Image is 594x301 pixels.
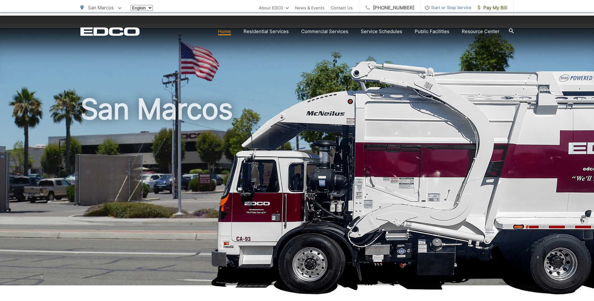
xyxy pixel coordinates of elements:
[415,28,449,35] a: Public Facilities
[80,94,514,291] h1: San Marcos
[361,28,402,35] a: Service Schedules
[218,28,231,35] a: Home
[244,28,289,35] a: Residential Services
[80,27,140,36] a: EDCD logo. Return to the homepage.
[301,28,348,35] a: Commercial Services
[462,28,500,35] a: Resource Center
